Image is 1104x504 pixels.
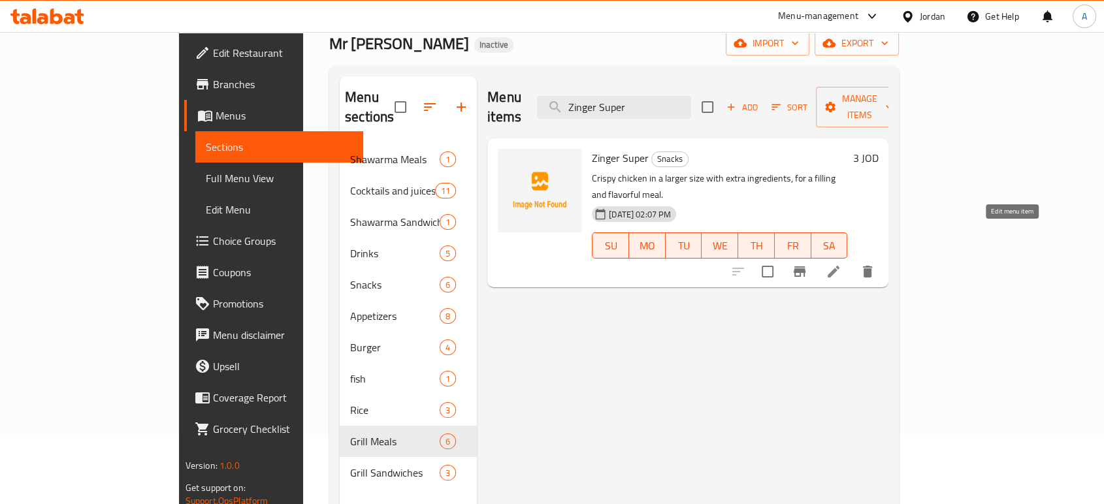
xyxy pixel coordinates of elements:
button: Add section [446,91,477,123]
a: Sections [195,131,363,163]
a: Promotions [184,288,363,319]
div: Burger4 [340,332,477,363]
div: items [440,371,456,386]
button: SU [592,232,629,259]
span: TU [671,236,697,255]
span: Rice [350,402,440,418]
a: Full Menu View [195,163,363,194]
div: Shawarma Sandwiches1 [340,206,477,238]
span: 6 [440,279,455,291]
span: Appetizers [350,308,440,324]
span: Full Menu View [206,170,353,186]
span: 3 [440,404,455,417]
p: Crispy chicken in a larger size with extra ingredients, for a filling and flavorful meal. [592,170,847,203]
span: TH [743,236,770,255]
h2: Menu sections [345,87,395,127]
div: Snacks [350,277,440,292]
span: A [1082,9,1087,24]
span: Version: [186,457,218,474]
div: items [440,402,456,418]
span: Branches [213,76,353,92]
a: Upsell [184,351,363,382]
button: Sort [768,97,811,118]
span: 1.0.0 [219,457,240,474]
span: Edit Restaurant [213,45,353,61]
span: Burger [350,339,440,355]
div: Shawarma Meals1 [340,144,477,175]
div: fish1 [340,363,477,394]
span: Sort items [763,97,816,118]
span: Mr [PERSON_NAME] [329,29,469,58]
button: FR [775,232,811,259]
span: Grocery Checklist [213,421,353,437]
div: Grill Sandwiches3 [340,457,477,488]
button: SA [811,232,848,259]
a: Choice Groups [184,225,363,257]
span: Shawarma Sandwiches [350,214,440,230]
span: Sort [771,100,807,115]
span: 8 [440,310,455,323]
button: Branch-specific-item [784,256,815,287]
span: WE [707,236,733,255]
span: Coupons [213,264,353,280]
span: Drinks [350,245,440,261]
span: 1 [440,373,455,385]
span: import [736,35,799,52]
span: Inactive [474,39,513,50]
span: Menu disclaimer [213,327,353,343]
a: Edit Menu [195,194,363,225]
span: Grill Sandwiches [350,465,440,480]
div: Inactive [474,37,513,53]
span: Cocktails and juices [350,183,435,198]
span: MO [634,236,660,255]
a: Edit Restaurant [184,37,363,69]
span: Select all sections [387,93,414,121]
div: Menu-management [778,8,858,24]
span: 3 [440,467,455,479]
span: 1 [440,216,455,228]
div: Rice3 [340,394,477,426]
a: Coverage Report [184,382,363,413]
span: 5 [440,247,455,260]
button: Manage items [816,87,903,127]
div: items [440,214,456,230]
span: FR [780,236,806,255]
span: 1 [440,153,455,166]
button: import [726,31,809,55]
span: 4 [440,341,455,354]
span: Sort sections [414,91,446,123]
span: export [825,35,888,52]
div: items [440,151,456,167]
span: Manage items [826,91,893,123]
nav: Menu sections [340,138,477,494]
span: Add [724,100,760,115]
div: items [440,339,456,355]
span: Snacks [652,151,688,166]
span: Add item [721,97,763,118]
span: 11 [436,185,455,197]
span: Upsell [213,358,353,374]
div: Snacks [651,151,689,167]
div: Grill Meals [350,433,440,449]
button: export [815,31,899,55]
div: items [440,433,456,449]
input: search [537,96,691,119]
span: Promotions [213,296,353,311]
span: Zinger Super [592,148,649,168]
span: Choice Groups [213,233,353,249]
div: Grill Meals6 [340,426,477,457]
a: Coupons [184,257,363,288]
a: Menu disclaimer [184,319,363,351]
span: Shawarma Meals [350,151,440,167]
h6: 3 JOD [852,149,878,167]
div: Cocktails and juices11 [340,175,477,206]
span: fish [350,371,440,386]
div: items [440,245,456,261]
